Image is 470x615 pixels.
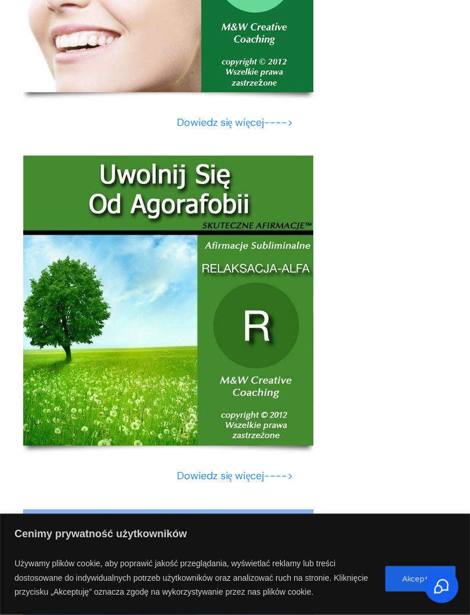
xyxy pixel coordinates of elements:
a: Dowiedz się więcej----> [177,469,294,483]
a: Dowiedz się więcej----> [177,116,294,130]
button: Akceptuję [385,566,455,592]
p: Cenimy prywatność użytkowników [15,524,455,547]
img: Uwolnij Sie Od Agorafobii-dla MEZCZYZN M-T 1 [23,156,313,446]
p: Używamy plików cookie, aby poprawić jakość przeglądania, wyświetlać reklamy lub treści dostosowan... [15,553,377,605]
